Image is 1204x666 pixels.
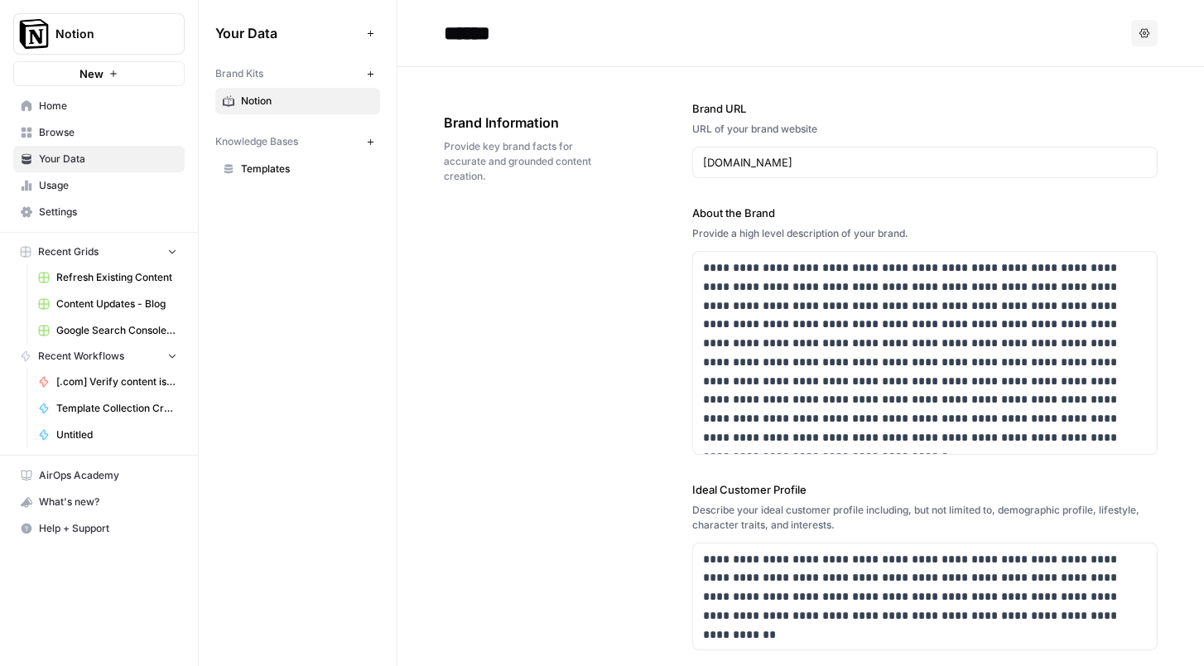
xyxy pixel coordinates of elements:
span: Settings [39,205,177,220]
label: Brand URL [692,100,1158,117]
span: Brand Kits [215,66,263,81]
span: Usage [39,178,177,193]
span: Recent Workflows [38,349,124,364]
a: Content Updates - Blog [31,291,185,317]
a: AirOps Academy [13,462,185,489]
a: [.com] Verify content is discoverable / indexed [31,369,185,395]
span: Untitled [56,427,177,442]
button: Recent Grids [13,239,185,264]
span: Provide key brand facts for accurate and grounded content creation. [444,139,600,184]
span: Home [39,99,177,113]
label: Ideal Customer Profile [692,481,1158,498]
span: Templates [241,162,373,176]
span: AirOps Academy [39,468,177,483]
span: Brand Information [444,113,600,133]
a: Browse [13,119,185,146]
div: Describe your ideal customer profile including, but not limited to, demographic profile, lifestyl... [692,503,1158,533]
div: Provide a high level description of your brand. [692,226,1158,241]
a: Home [13,93,185,119]
span: New [79,65,104,82]
label: About the Brand [692,205,1158,221]
span: Your Data [39,152,177,166]
span: Refresh Existing Content [56,270,177,285]
span: Recent Grids [38,244,99,259]
a: Untitled [31,422,185,448]
img: Notion Logo [19,19,49,49]
span: Your Data [215,23,360,43]
a: Settings [13,199,185,225]
span: Content Updates - Blog [56,297,177,311]
button: Recent Workflows [13,344,185,369]
button: Help + Support [13,515,185,542]
span: Knowledge Bases [215,134,298,149]
a: Your Data [13,146,185,172]
input: www.sundaysoccer.com [703,154,1148,171]
span: Notion [55,26,156,42]
span: Template Collection Creator [56,401,177,416]
div: What's new? [14,490,184,514]
span: Browse [39,125,177,140]
a: Google Search Console - [DOMAIN_NAME] [31,317,185,344]
div: URL of your brand website [692,122,1158,137]
a: Refresh Existing Content [31,264,185,291]
span: [.com] Verify content is discoverable / indexed [56,374,177,389]
a: Template Collection Creator [31,395,185,422]
a: Notion [215,88,380,114]
span: Help + Support [39,521,177,536]
a: Templates [215,156,380,182]
a: Usage [13,172,185,199]
span: Notion [241,94,373,109]
button: What's new? [13,489,185,515]
span: Google Search Console - [DOMAIN_NAME] [56,323,177,338]
button: Workspace: Notion [13,13,185,55]
button: New [13,61,185,86]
